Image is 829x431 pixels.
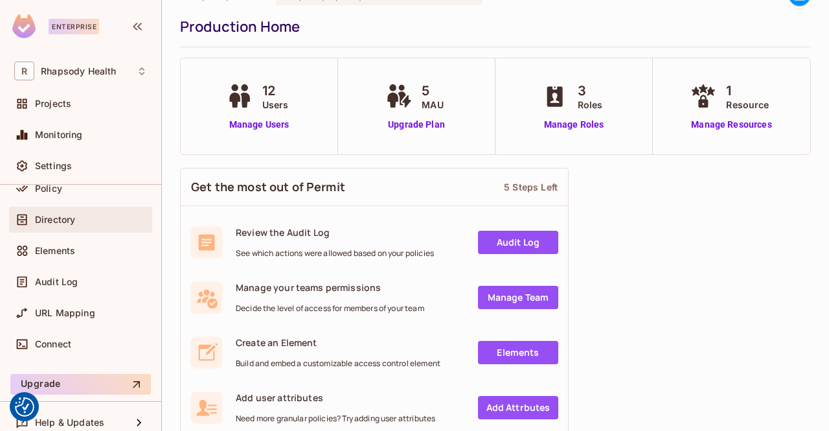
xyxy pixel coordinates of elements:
[180,17,804,36] div: Production Home
[41,66,116,76] span: Workspace: Rhapsody Health
[539,118,609,132] a: Manage Roles
[236,226,434,239] span: Review the Audit Log
[726,81,769,100] span: 1
[35,130,83,140] span: Monitoring
[504,181,558,193] div: 5 Steps Left
[236,303,424,314] span: Decide the level of access for members of your team
[578,81,603,100] span: 3
[223,118,295,132] a: Manage Users
[422,98,443,111] span: MAU
[10,374,151,395] button: Upgrade
[478,341,558,364] a: Elements
[687,118,775,132] a: Manage Resources
[35,183,62,194] span: Policy
[262,98,289,111] span: Users
[15,397,34,417] img: Revisit consent button
[262,81,289,100] span: 12
[478,286,558,309] a: Manage Team
[383,118,449,132] a: Upgrade Plan
[191,179,345,195] span: Get the most out of Permit
[422,81,443,100] span: 5
[478,396,558,419] a: Add Attrbutes
[35,246,75,256] span: Elements
[15,397,34,417] button: Consent Preferences
[35,99,71,109] span: Projects
[726,98,769,111] span: Resource
[14,62,34,80] span: R
[236,414,435,424] span: Need more granular policies? Try adding user attributes
[478,231,558,254] a: Audit Log
[236,358,440,369] span: Build and embed a customizable access control element
[49,19,99,34] div: Enterprise
[35,308,95,318] span: URL Mapping
[35,417,104,428] span: Help & Updates
[236,248,434,259] span: See which actions were allowed based on your policies
[236,336,440,349] span: Create an Element
[12,14,36,38] img: SReyMgAAAABJRU5ErkJggg==
[578,98,603,111] span: Roles
[35,161,72,171] span: Settings
[35,277,78,287] span: Audit Log
[236,281,424,294] span: Manage your teams permissions
[35,339,71,349] span: Connect
[35,215,75,225] span: Directory
[236,391,435,404] span: Add user attributes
